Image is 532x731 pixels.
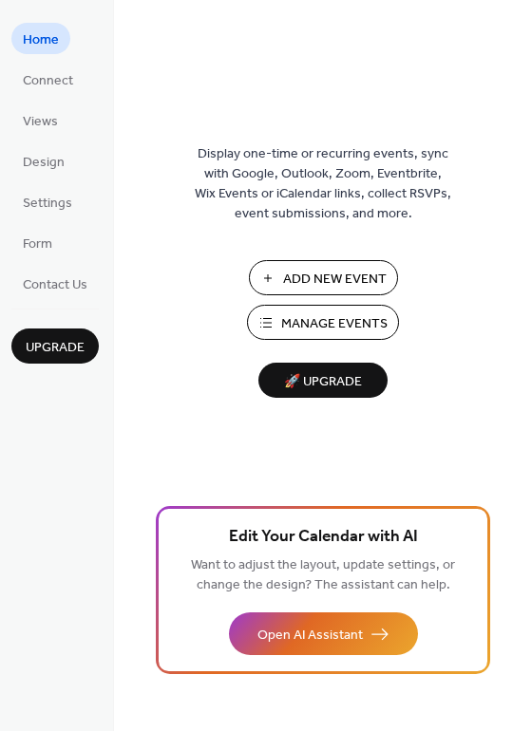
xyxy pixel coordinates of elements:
[258,363,388,398] button: 🚀 Upgrade
[195,144,451,224] span: Display one-time or recurring events, sync with Google, Outlook, Zoom, Eventbrite, Wix Events or ...
[270,369,376,395] span: 🚀 Upgrade
[11,328,99,364] button: Upgrade
[23,234,52,254] span: Form
[23,194,72,214] span: Settings
[11,145,76,177] a: Design
[11,227,64,258] a: Form
[229,524,418,551] span: Edit Your Calendar with AI
[23,112,58,132] span: Views
[23,153,65,173] span: Design
[23,71,73,91] span: Connect
[247,305,399,340] button: Manage Events
[281,314,388,334] span: Manage Events
[11,268,99,299] a: Contact Us
[229,612,418,655] button: Open AI Assistant
[23,30,59,50] span: Home
[11,186,84,217] a: Settings
[11,23,70,54] a: Home
[283,270,387,290] span: Add New Event
[11,104,69,136] a: Views
[11,64,85,95] a: Connect
[249,260,398,295] button: Add New Event
[257,626,363,646] span: Open AI Assistant
[191,553,455,598] span: Want to adjust the layout, update settings, or change the design? The assistant can help.
[23,275,87,295] span: Contact Us
[26,338,85,358] span: Upgrade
